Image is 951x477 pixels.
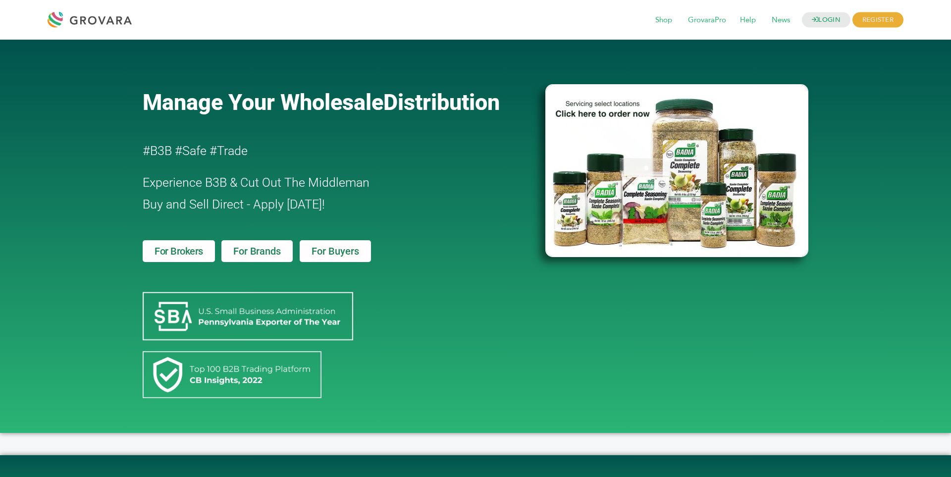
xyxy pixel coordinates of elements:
a: For Brands [221,240,292,262]
span: Manage Your Wholesale [143,89,383,115]
span: For Brokers [155,246,203,256]
span: Help [733,11,763,30]
a: For Buyers [300,240,371,262]
a: For Brokers [143,240,215,262]
a: Help [733,15,763,26]
a: Shop [648,15,679,26]
span: GrovaraPro [681,11,733,30]
span: Distribution [383,89,500,115]
span: Experience B3B & Cut Out The Middleman [143,175,370,190]
span: Buy and Sell Direct - Apply [DATE]! [143,197,325,212]
a: News [765,15,797,26]
a: Manage Your WholesaleDistribution [143,89,529,115]
span: For Brands [233,246,280,256]
span: For Buyers [312,246,359,256]
h2: #B3B #Safe #Trade [143,140,488,162]
a: LOGIN [802,12,850,28]
span: Shop [648,11,679,30]
a: GrovaraPro [681,15,733,26]
span: News [765,11,797,30]
span: REGISTER [852,12,903,28]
